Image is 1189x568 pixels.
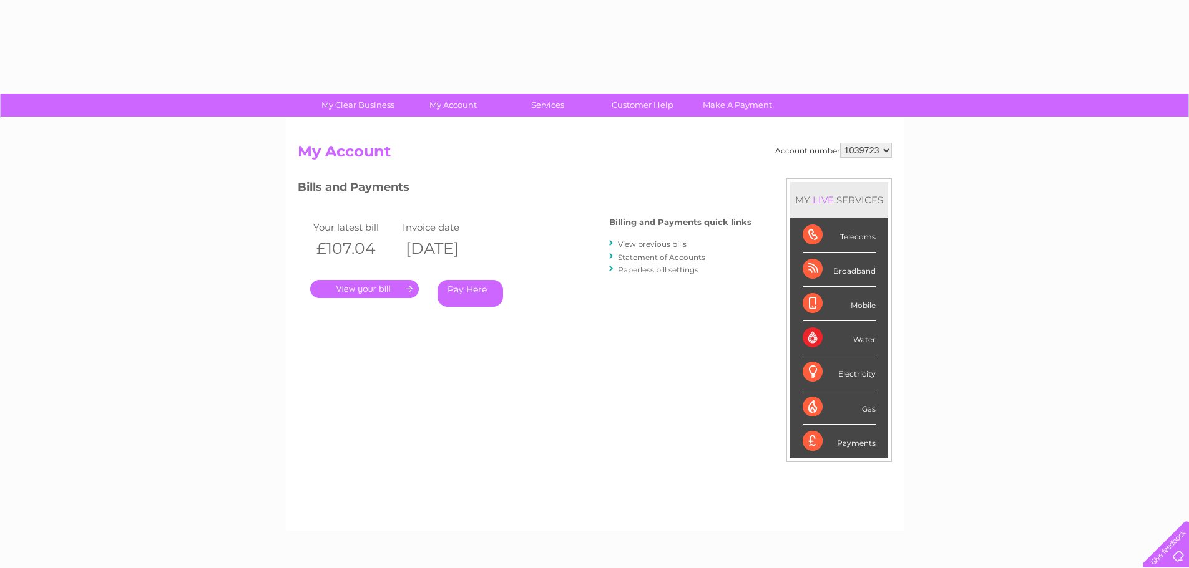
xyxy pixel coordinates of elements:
a: My Account [401,94,504,117]
th: [DATE] [399,236,489,261]
div: Payments [803,425,876,458]
a: Paperless bill settings [618,265,698,274]
h4: Billing and Payments quick links [609,218,751,227]
a: . [310,280,419,298]
div: Broadband [803,253,876,287]
h2: My Account [298,143,892,166]
div: Water [803,321,876,355]
div: Mobile [803,287,876,321]
div: LIVE [810,194,836,206]
td: Your latest bill [310,219,400,236]
td: Invoice date [399,219,489,236]
div: Gas [803,390,876,425]
a: My Clear Business [306,94,409,117]
th: £107.04 [310,236,400,261]
div: Electricity [803,355,876,390]
a: Services [496,94,599,117]
a: View previous bills [618,239,687,249]
a: Statement of Accounts [618,253,705,262]
a: Pay Here [438,280,503,307]
h3: Bills and Payments [298,178,751,200]
a: Customer Help [591,94,694,117]
div: Account number [775,143,892,158]
a: Make A Payment [686,94,789,117]
div: Telecoms [803,218,876,253]
div: MY SERVICES [790,182,888,218]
